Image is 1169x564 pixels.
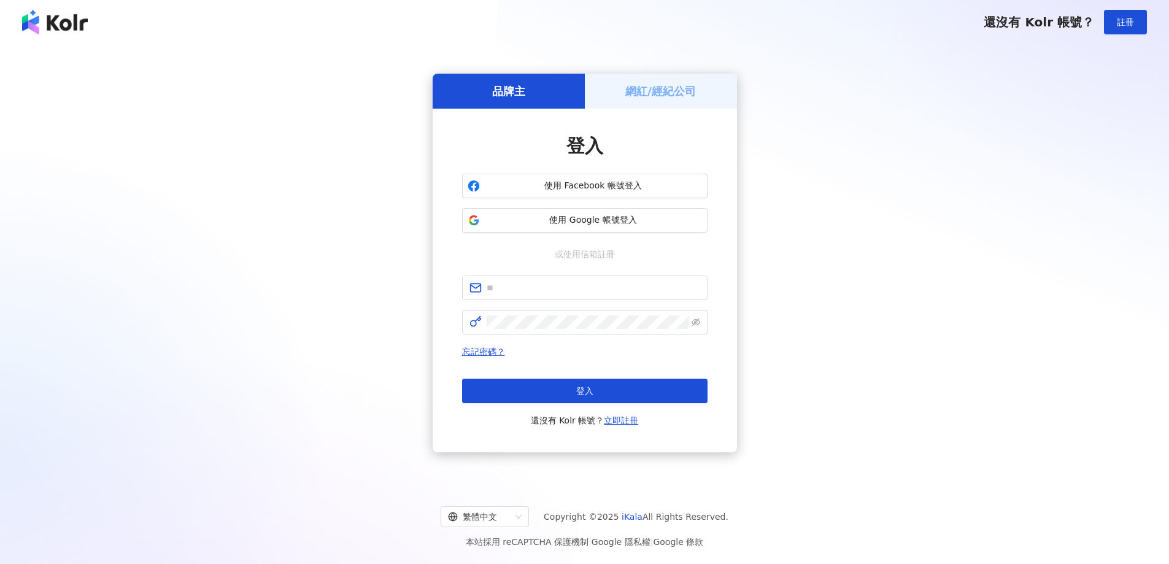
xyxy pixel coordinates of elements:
[462,379,708,403] button: 登入
[650,537,654,547] span: |
[1104,10,1147,34] button: 註冊
[653,537,703,547] a: Google 條款
[448,507,511,527] div: 繁體中文
[604,415,638,425] a: 立即註冊
[576,386,593,396] span: 登入
[544,509,728,524] span: Copyright © 2025 All Rights Reserved.
[22,10,88,34] img: logo
[485,180,702,192] span: 使用 Facebook 帳號登入
[984,15,1094,29] span: 還沒有 Kolr 帳號？
[546,247,623,261] span: 或使用信箱註冊
[566,135,603,156] span: 登入
[466,535,703,549] span: 本站採用 reCAPTCHA 保護機制
[625,83,696,99] h5: 網紅/經紀公司
[592,537,650,547] a: Google 隱私權
[485,214,702,226] span: 使用 Google 帳號登入
[492,83,525,99] h5: 品牌主
[462,347,505,357] a: 忘記密碼？
[462,208,708,233] button: 使用 Google 帳號登入
[622,512,642,522] a: iKala
[531,413,639,428] span: 還沒有 Kolr 帳號？
[588,537,592,547] span: |
[462,174,708,198] button: 使用 Facebook 帳號登入
[1117,17,1134,27] span: 註冊
[692,318,700,326] span: eye-invisible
